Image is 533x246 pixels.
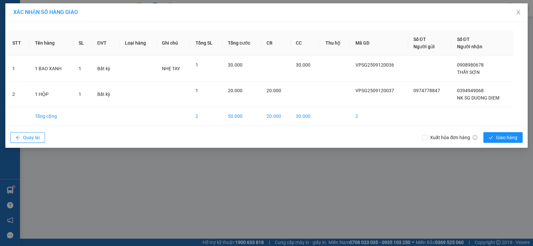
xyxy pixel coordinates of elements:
[261,30,291,56] th: CR
[7,82,30,107] td: 2
[413,88,440,93] span: 0974778847
[509,3,528,22] button: Close
[350,30,408,56] th: Mã GD
[473,135,477,140] span: info-circle
[92,30,120,56] th: ĐVT
[13,9,78,15] span: XÁC NHẬN SỐ HÀNG GIAO
[92,56,120,82] td: Bất kỳ
[162,66,180,71] span: NHẸ TAY
[30,82,73,107] td: 1 HỘP
[30,107,73,125] td: Tổng cộng
[516,10,521,15] span: close
[16,135,20,140] span: arrow-left
[7,30,30,56] th: STT
[413,44,435,49] span: Người gửi
[261,107,291,125] td: 20.000
[23,134,40,141] span: Quay lại
[157,30,190,56] th: Ghi chú
[457,88,484,93] span: 0394949068
[355,88,394,93] span: VPSG2509120037
[350,107,408,125] td: 2
[7,56,30,82] td: 1
[79,92,81,97] span: 1
[79,66,81,71] span: 1
[30,30,73,56] th: Tên hàng
[355,62,394,68] span: VPSG2509120036
[223,107,261,125] td: 50.000
[290,107,320,125] td: 30.000
[120,30,157,56] th: Loại hàng
[228,62,243,68] span: 30.000
[457,37,470,42] span: Số ĐT
[457,95,499,101] span: NK SG DUONG DIEM
[413,37,426,42] span: Số ĐT
[223,30,261,56] th: Tổng cước
[30,56,73,82] td: 1 BAO XANH
[196,62,198,68] span: 1
[266,88,281,93] span: 20.000
[296,62,310,68] span: 30.000
[92,82,120,107] td: Bất kỳ
[228,88,243,93] span: 20.000
[10,132,45,143] button: arrow-leftQuay lại
[457,70,480,75] span: THẦY SƠN
[457,44,482,49] span: Người nhận
[496,134,517,141] span: Giao hàng
[190,107,223,125] td: 2
[489,135,493,140] span: check
[73,30,92,56] th: SL
[457,62,484,68] span: 0908980678
[427,134,480,141] span: Xuất hóa đơn hàng
[190,30,223,56] th: Tổng SL
[196,88,198,93] span: 1
[320,30,350,56] th: Thu hộ
[483,132,523,143] button: checkGiao hàng
[290,30,320,56] th: CC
